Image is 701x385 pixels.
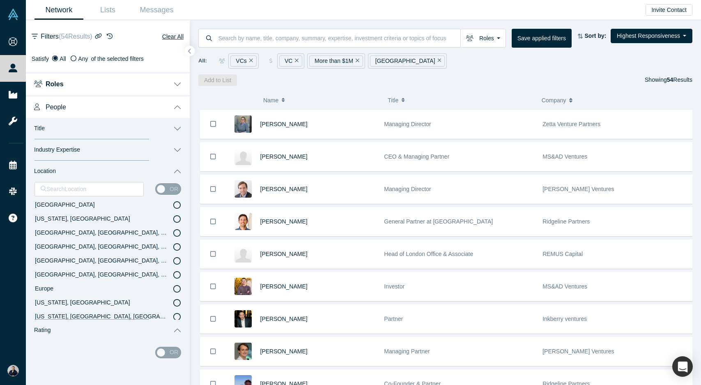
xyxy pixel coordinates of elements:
[34,146,80,153] span: Industry Expertise
[200,143,226,171] button: Bookmark
[646,4,692,16] button: Invite Contact
[200,240,226,268] button: Bookmark
[260,251,308,257] a: [PERSON_NAME]
[247,56,253,66] button: Remove Filter
[384,218,493,225] span: General Partner at [GEOGRAPHIC_DATA]
[234,213,252,230] img: Andrew McMahon's Profile Image
[200,337,226,366] button: Bookmark
[384,121,431,127] span: Managing Director
[611,29,692,43] button: Highest Responsiveness
[35,257,221,264] span: [GEOGRAPHIC_DATA], [GEOGRAPHIC_DATA], [GEOGRAPHIC_DATA]
[384,348,430,355] span: Managing Partner
[384,251,473,257] span: Head of London Office & Associate
[26,161,190,182] button: Location
[7,365,19,376] img: Dan Smith's Account
[263,92,379,109] button: Name
[26,118,190,139] button: Title
[384,186,431,192] span: Managing Director
[645,74,692,86] div: Showing
[370,55,445,67] div: [GEOGRAPHIC_DATA]
[200,272,226,301] button: Bookmark
[59,33,92,40] span: ( 54 Results)
[34,168,56,175] span: Location
[542,218,590,225] span: Ridgeline Partners
[260,218,308,225] a: [PERSON_NAME]
[35,285,53,292] span: Europe
[78,55,88,62] span: Any
[542,283,587,290] span: MS&AD Ventures
[83,0,132,20] a: Lists
[542,348,614,355] span: [PERSON_NAME] Ventures
[35,243,221,250] span: [GEOGRAPHIC_DATA], [GEOGRAPHIC_DATA], [GEOGRAPHIC_DATA]
[230,55,256,67] div: VCs
[200,110,226,138] button: Bookmark
[388,92,398,109] span: Title
[384,153,449,160] span: CEO & Managing Partner
[542,92,687,109] button: Company
[34,327,51,334] span: Rating
[35,215,130,222] span: [US_STATE], [GEOGRAPHIC_DATA]
[667,76,673,83] strong: 54
[35,201,95,208] span: [GEOGRAPHIC_DATA]
[542,92,566,109] span: Company
[46,103,66,111] span: People
[34,0,83,20] a: Network
[309,55,363,67] div: More than $1M
[667,76,692,83] span: Results
[353,56,359,66] button: Remove Filter
[200,305,226,333] button: Bookmark
[260,186,308,192] a: [PERSON_NAME]
[388,92,533,109] button: Title
[35,313,193,320] span: [US_STATE], [GEOGRAPHIC_DATA], [GEOGRAPHIC_DATA]
[198,57,207,65] span: All:
[7,9,19,20] img: Alchemist Vault Logo
[200,207,226,236] button: Bookmark
[260,153,308,160] a: [PERSON_NAME]
[542,251,583,257] span: REMUS Capital
[460,29,506,48] button: Roles
[46,80,64,88] span: Roles
[384,283,405,290] span: Investor
[542,186,614,192] span: [PERSON_NAME] Ventures
[26,72,190,95] button: Roles
[234,310,252,327] img: Vlad Tropko's Profile Image
[435,56,441,66] button: Remove Filter
[60,55,66,62] span: All
[32,55,184,63] div: Satisfy of the selected filters
[260,348,308,355] a: [PERSON_NAME]
[542,153,587,160] span: MS&AD Ventures
[218,28,461,48] input: Search by name, title, company, summary, expertise, investment criteria or topics of focus
[234,148,252,165] img: Jon Soberg's Profile Image
[542,121,600,127] span: Zetta Venture Partners
[260,283,308,290] span: [PERSON_NAME]
[263,92,278,109] span: Name
[279,55,302,67] div: VC
[198,74,237,86] button: Add to List
[132,0,181,20] a: Messages
[384,316,403,322] span: Partner
[234,115,252,133] img: Jocelyn Goldfein's Profile Image
[234,180,252,198] img: Ken Elefant's Profile Image
[26,95,190,118] button: People
[234,245,252,263] img: Marc Felske's Profile Image
[34,125,45,132] span: Title
[292,56,299,66] button: Remove Filter
[162,32,184,41] button: Clear All
[234,278,252,295] img: Christopher Price's Profile Image
[260,316,308,322] a: [PERSON_NAME]
[260,121,308,127] a: [PERSON_NAME]
[512,29,572,48] button: Save applied filters
[26,139,190,161] button: Industry Expertise
[234,343,252,360] img: Lawrence Barclay's Profile Image
[35,229,221,236] span: [GEOGRAPHIC_DATA], [GEOGRAPHIC_DATA], [GEOGRAPHIC_DATA]
[35,299,130,306] span: [US_STATE], [GEOGRAPHIC_DATA]
[542,316,587,322] span: Inkberry ventures
[35,271,221,278] span: [GEOGRAPHIC_DATA], [GEOGRAPHIC_DATA], [GEOGRAPHIC_DATA]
